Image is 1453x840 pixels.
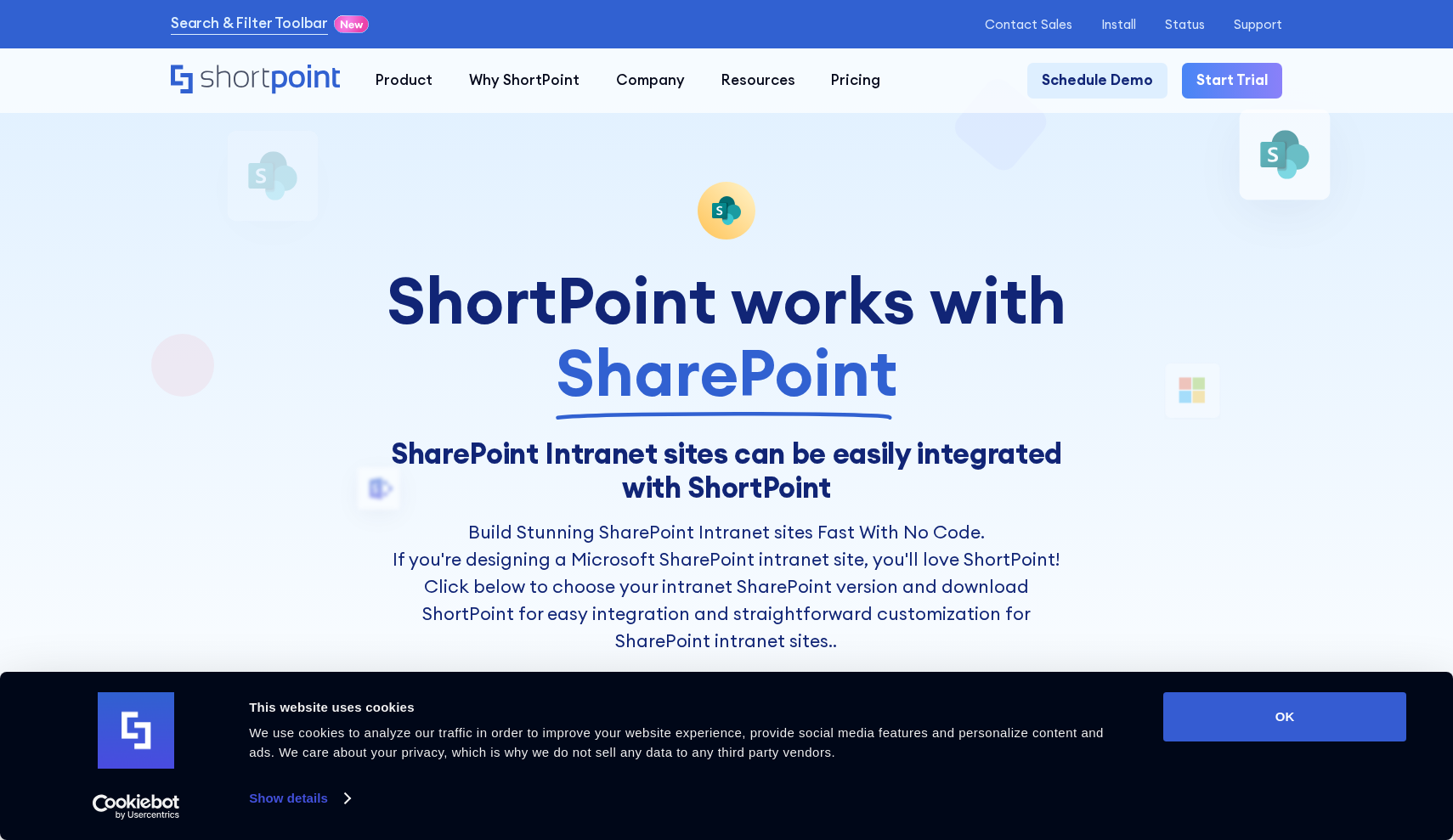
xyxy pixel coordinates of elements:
p: If you're designing a Microsoft SharePoint intranet site, you'll love ShortPoint! Click below to ... [386,546,1067,655]
span: SharePoint [556,336,897,409]
img: logo [98,692,174,769]
a: Why ShortPoint [451,63,598,99]
a: Start Trial [1182,63,1282,99]
a: Contact Sales [985,17,1072,31]
div: Product [376,70,433,92]
a: Schedule Demo [1027,63,1167,99]
a: Show details [249,786,349,811]
a: Home [171,65,340,96]
a: Install [1101,17,1136,31]
div: Why ShortPoint [469,70,580,92]
h2: Build Stunning SharePoint Intranet sites Fast With No Code. [386,519,1067,546]
div: Resources [721,70,795,92]
a: Resources [703,63,813,99]
div: ShortPoint works with [386,264,1067,408]
button: OK [1163,692,1406,741]
a: Support [1234,17,1282,31]
div: Company [616,70,685,92]
a: Usercentrics Cookiebot - opens in a new window [62,794,211,820]
a: Status [1165,17,1205,31]
span: We use cookies to analyze our traffic in order to improve your website experience, provide social... [249,725,1104,759]
h1: SharePoint Intranet sites can be easily integrated with ShortPoint [386,437,1067,504]
div: Pricing [831,70,880,92]
a: Company [598,63,704,99]
a: Pricing [813,63,899,99]
a: Product [358,63,451,99]
div: This website uses cookies [249,697,1125,718]
a: Search & Filter Toolbar [171,13,328,35]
